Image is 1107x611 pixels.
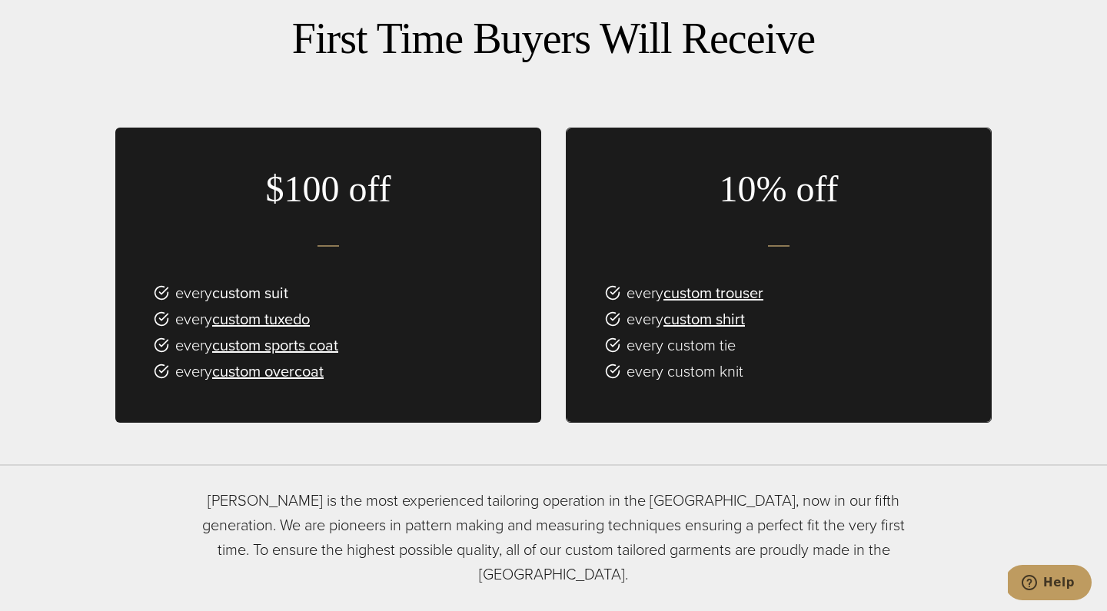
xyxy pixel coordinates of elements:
[175,281,288,305] span: every
[567,167,991,211] h3: 10% off
[175,359,324,384] span: every
[115,11,992,66] h2: First Time Buyers Will Receive
[663,281,763,304] a: custom trouser
[212,360,324,383] a: custom overcoat
[175,307,310,331] span: every
[212,307,310,330] a: custom tuxedo
[1008,565,1092,603] iframe: Opens a widget where you can chat to one of our agents
[627,307,745,331] span: every
[175,333,338,357] span: every
[115,167,541,211] h3: $100 off
[663,307,745,330] a: custom shirt
[212,334,338,357] a: custom sports coat
[627,359,743,384] span: every custom knit
[192,488,915,586] p: [PERSON_NAME] is the most experienced tailoring operation in the [GEOGRAPHIC_DATA], now in our fi...
[627,333,736,357] span: every custom tie
[212,281,288,304] a: custom suit
[627,281,763,305] span: every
